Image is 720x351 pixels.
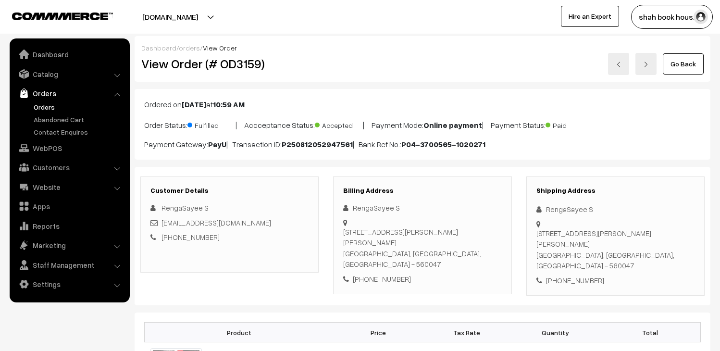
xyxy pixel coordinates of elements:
a: Hire an Expert [561,6,619,27]
div: [PHONE_NUMBER] [536,275,695,286]
a: Staff Management [12,256,126,274]
p: Ordered on at [144,99,701,110]
h2: View Order (# OD3159) [141,56,319,71]
a: [EMAIL_ADDRESS][DOMAIN_NAME] [161,218,271,227]
th: Price [334,323,422,342]
a: WebPOS [12,139,126,157]
div: RengaSayee S [536,204,695,215]
div: RengaSayee S [343,202,501,213]
b: P250812052947561 [282,139,353,149]
a: Dashboard [12,46,126,63]
a: Go Back [663,53,704,75]
span: View Order [203,44,237,52]
span: Paid [546,118,594,130]
a: Customers [12,159,126,176]
img: user [694,10,708,24]
a: Abandoned Cart [31,114,126,125]
button: shah book hous… [631,5,713,29]
div: [PHONE_NUMBER] [343,274,501,285]
div: [STREET_ADDRESS][PERSON_NAME][PERSON_NAME] [GEOGRAPHIC_DATA], [GEOGRAPHIC_DATA], [GEOGRAPHIC_DATA... [536,228,695,271]
b: 10:59 AM [213,100,245,109]
a: [PHONE_NUMBER] [161,233,220,241]
div: / / [141,43,704,53]
a: Settings [12,276,126,293]
img: left-arrow.png [616,62,621,67]
th: Total [599,323,700,342]
b: Online payment [423,120,482,130]
a: Catalog [12,65,126,83]
b: PayU [208,139,226,149]
a: Apps [12,198,126,215]
a: Contact Enquires [31,127,126,137]
span: Accepted [315,118,363,130]
span: RengaSayee S [161,203,209,212]
a: Website [12,178,126,196]
img: right-arrow.png [643,62,649,67]
h3: Billing Address [343,187,501,195]
a: Orders [31,102,126,112]
span: Fulfilled [187,118,236,130]
h3: Shipping Address [536,187,695,195]
a: Marketing [12,237,126,254]
a: Reports [12,217,126,235]
b: P04-3700565-1020271 [401,139,485,149]
th: Tax Rate [422,323,511,342]
h3: Customer Details [150,187,309,195]
a: orders [179,44,200,52]
th: Quantity [511,323,599,342]
a: COMMMERCE [12,10,96,21]
div: [STREET_ADDRESS][PERSON_NAME][PERSON_NAME] [GEOGRAPHIC_DATA], [GEOGRAPHIC_DATA], [GEOGRAPHIC_DATA... [343,226,501,270]
p: Order Status: | Accceptance Status: | Payment Mode: | Payment Status: [144,118,701,131]
th: Product [145,323,334,342]
button: [DOMAIN_NAME] [109,5,232,29]
b: [DATE] [182,100,206,109]
p: Payment Gateway: | Transaction ID: | Bank Ref No.: [144,138,701,150]
a: Orders [12,85,126,102]
img: COMMMERCE [12,13,113,20]
a: Dashboard [141,44,176,52]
